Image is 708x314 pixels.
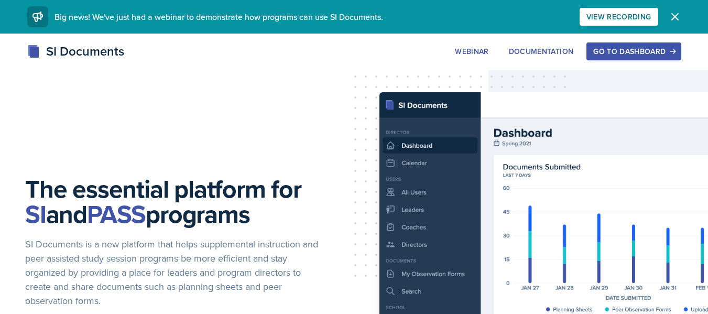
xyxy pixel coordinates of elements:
[593,47,674,56] div: Go to Dashboard
[509,47,574,56] div: Documentation
[455,47,488,56] div: Webinar
[27,42,124,61] div: SI Documents
[586,42,681,60] button: Go to Dashboard
[580,8,658,26] button: View Recording
[586,13,651,21] div: View Recording
[448,42,495,60] button: Webinar
[55,11,383,23] span: Big news! We've just had a webinar to demonstrate how programs can use SI Documents.
[502,42,581,60] button: Documentation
